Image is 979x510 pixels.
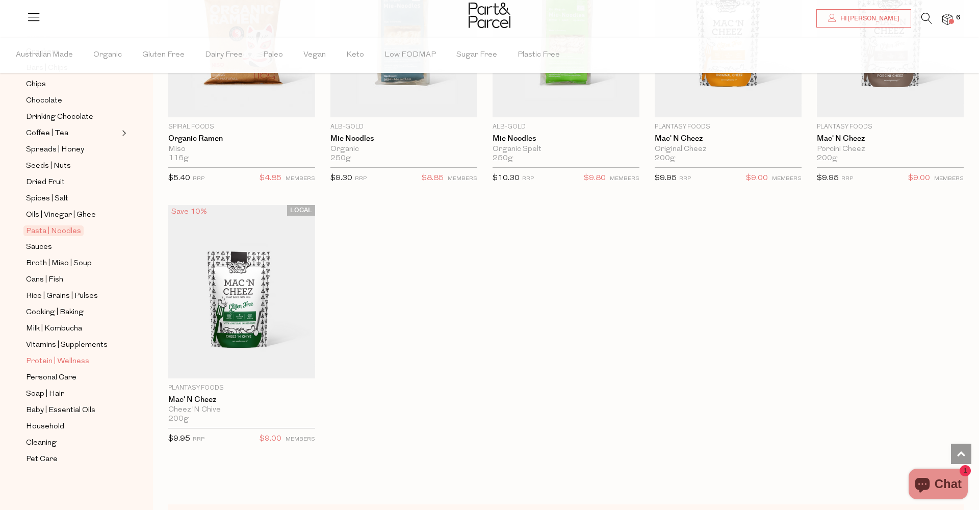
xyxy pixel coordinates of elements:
inbox-online-store-chat: Shopify online store chat [906,469,971,502]
div: Organic [330,145,477,154]
span: Rice | Grains | Pulses [26,290,98,302]
button: Expand/Collapse Coffee | Tea [119,127,126,139]
div: Original Cheez [655,145,802,154]
a: Oils | Vinegar | Ghee [26,209,119,221]
span: Cooking | Baking [26,307,84,319]
p: Plantasy Foods [655,122,802,132]
span: Pasta | Noodles [23,225,84,236]
p: Plantasy Foods [817,122,964,132]
small: MEMBERS [772,176,802,182]
span: 200g [655,154,675,163]
a: Mac' N Cheez [817,134,964,143]
a: Vitamins | Supplements [26,339,119,351]
span: Sugar Free [456,37,497,73]
span: 250g [493,154,513,163]
small: MEMBERS [286,437,315,442]
a: Chips [26,78,119,91]
span: Oils | Vinegar | Ghee [26,209,96,221]
small: MEMBERS [610,176,639,182]
a: Seeds | Nuts [26,160,119,172]
a: Mie Noodles [493,134,639,143]
span: Cleaning [26,437,57,449]
a: Dried Fruit [26,176,119,189]
a: Drinking Chocolate [26,111,119,123]
span: Protein | Wellness [26,355,89,368]
span: Australian Made [16,37,73,73]
span: Seeds | Nuts [26,160,71,172]
a: Mie Noodles [330,134,477,143]
small: RRP [522,176,534,182]
span: Drinking Chocolate [26,111,93,123]
a: Rice | Grains | Pulses [26,290,119,302]
a: Personal Care [26,371,119,384]
a: Milk | Kombucha [26,322,119,335]
span: Coffee | Tea [26,127,68,140]
a: Cleaning [26,437,119,449]
span: $9.00 [260,432,281,446]
span: Paleo [263,37,283,73]
span: Keto [346,37,364,73]
a: Baby | Essential Oils [26,404,119,417]
span: $9.80 [584,172,606,185]
img: Part&Parcel [469,3,510,28]
a: Mac' N Cheez [168,395,315,404]
span: $8.85 [422,172,444,185]
span: $9.95 [168,435,190,443]
span: Dried Fruit [26,176,65,189]
a: Cans | Fish [26,273,119,286]
span: Baby | Essential Oils [26,404,95,417]
span: $9.95 [655,174,677,182]
span: Plastic Free [518,37,560,73]
a: Sauces [26,241,119,253]
span: Pet Care [26,453,58,466]
small: MEMBERS [286,176,315,182]
a: Coffee | Tea [26,127,119,140]
a: Protein | Wellness [26,355,119,368]
div: Miso [168,145,315,154]
span: Gluten Free [142,37,185,73]
span: Vegan [303,37,326,73]
small: RRP [193,176,204,182]
a: 6 [942,14,952,24]
span: Vitamins | Supplements [26,339,108,351]
span: Sauces [26,241,52,253]
span: $4.85 [260,172,281,185]
a: Soap | Hair [26,388,119,400]
span: $10.30 [493,174,520,182]
span: Chocolate [26,95,62,107]
span: Household [26,421,64,433]
span: Dairy Free [205,37,243,73]
span: $9.95 [817,174,839,182]
span: Cans | Fish [26,274,63,286]
p: Spiral Foods [168,122,315,132]
span: Chips [26,79,46,91]
a: Organic Ramen [168,134,315,143]
span: 250g [330,154,351,163]
a: Pet Care [26,453,119,466]
small: MEMBERS [448,176,477,182]
span: Personal Care [26,372,76,384]
p: Alb-Gold [493,122,639,132]
a: Pasta | Noodles [26,225,119,237]
small: RRP [355,176,367,182]
a: Cooking | Baking [26,306,119,319]
a: Mac' N Cheez [655,134,802,143]
p: Alb-Gold [330,122,477,132]
span: 6 [954,13,963,22]
a: Spices | Salt [26,192,119,205]
span: Low FODMAP [384,37,436,73]
img: Mac' N Cheez [168,205,315,378]
span: Organic [93,37,122,73]
p: Plantasy Foods [168,384,315,393]
a: Broth | Miso | Soup [26,257,119,270]
span: Spices | Salt [26,193,68,205]
small: RRP [679,176,691,182]
span: Hi [PERSON_NAME] [838,14,899,23]
span: Soap | Hair [26,388,64,400]
a: Household [26,420,119,433]
div: Save 10% [168,205,210,219]
span: $9.30 [330,174,352,182]
span: Broth | Miso | Soup [26,258,92,270]
small: MEMBERS [934,176,964,182]
div: Organic Spelt [493,145,639,154]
